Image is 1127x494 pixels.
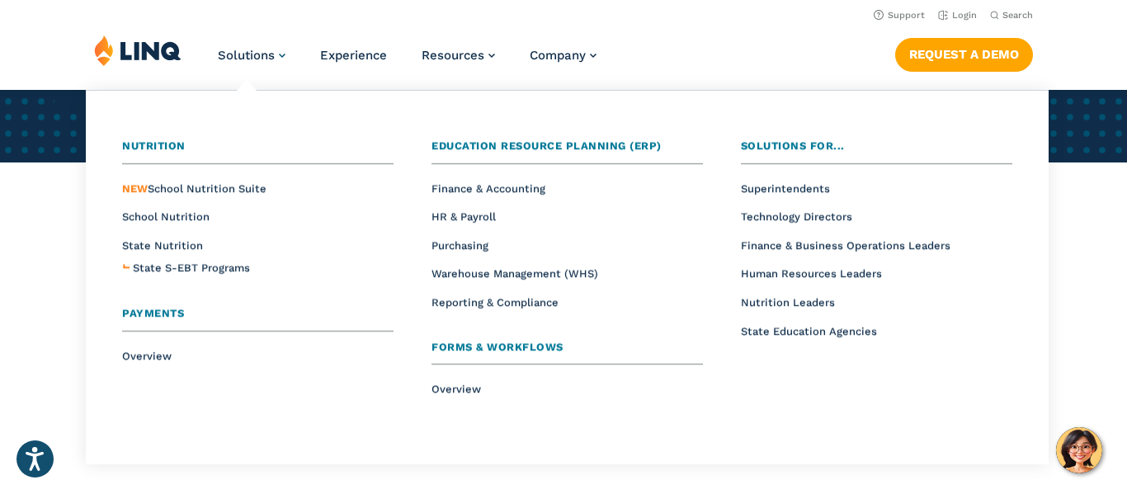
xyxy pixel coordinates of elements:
[741,182,830,195] a: Superintendents
[218,35,597,89] nav: Primary Navigation
[741,267,882,280] a: Human Resources Leaders
[938,10,977,21] a: Login
[122,350,172,362] a: Overview
[431,138,703,164] a: Education Resource Planning (ERP)
[218,48,275,63] span: Solutions
[741,210,852,223] a: Technology Directors
[218,48,285,63] a: Solutions
[741,325,877,337] a: State Education Agencies
[895,38,1033,71] a: Request a Demo
[530,48,586,63] span: Company
[431,139,662,152] span: Education Resource Planning (ERP)
[431,210,496,223] a: HR & Payroll
[431,267,598,280] a: Warehouse Management (WHS)
[122,305,394,332] a: Payments
[1056,427,1102,473] button: Hello, have a question? Let’s chat.
[741,138,1012,164] a: Solutions for...
[1002,10,1033,21] span: Search
[741,239,950,252] a: Finance & Business Operations Leaders
[320,48,387,63] a: Experience
[122,139,186,152] span: Nutrition
[122,182,266,195] span: School Nutrition Suite
[990,9,1033,21] button: Open Search Bar
[122,182,266,195] a: NEWSchool Nutrition Suite
[530,48,597,63] a: Company
[422,48,484,63] span: Resources
[122,307,184,319] span: Payments
[122,239,203,252] a: State Nutrition
[122,210,210,223] a: School Nutrition
[122,138,394,164] a: Nutrition
[431,341,563,353] span: Forms & Workflows
[94,35,182,66] img: LINQ | K‑12 Software
[874,10,925,21] a: Support
[431,296,559,308] a: Reporting & Compliance
[431,182,545,195] a: Finance & Accounting
[431,383,481,395] a: Overview
[422,48,495,63] a: Resources
[133,261,250,274] span: State S-EBT Programs
[431,239,488,252] a: Purchasing
[431,339,703,365] a: Forms & Workflows
[741,296,835,308] a: Nutrition Leaders
[122,182,148,195] span: NEW
[741,139,845,152] span: Solutions for...
[133,260,250,277] a: State S-EBT Programs
[895,35,1033,71] nav: Button Navigation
